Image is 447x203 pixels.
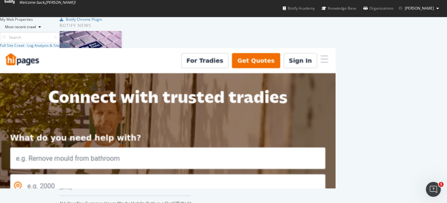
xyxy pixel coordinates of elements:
[66,17,102,22] div: Botify Chrome Plugin
[60,31,122,64] img: Prepare for Black Friday 2025 by Prioritizing AI Search Visibility
[363,5,394,11] div: Organizations
[60,17,102,22] a: Botify Chrome Plugin
[60,22,191,29] div: Botify news
[439,182,444,187] span: 1
[5,25,36,29] div: Most recent crawl
[70,43,75,48] div: Pro
[394,3,444,13] button: [PERSON_NAME]
[426,182,441,197] iframe: Intercom live chat
[283,5,315,11] div: Botify Academy
[322,5,356,11] div: Knowledge Base
[405,6,434,11] span: Winnie Ye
